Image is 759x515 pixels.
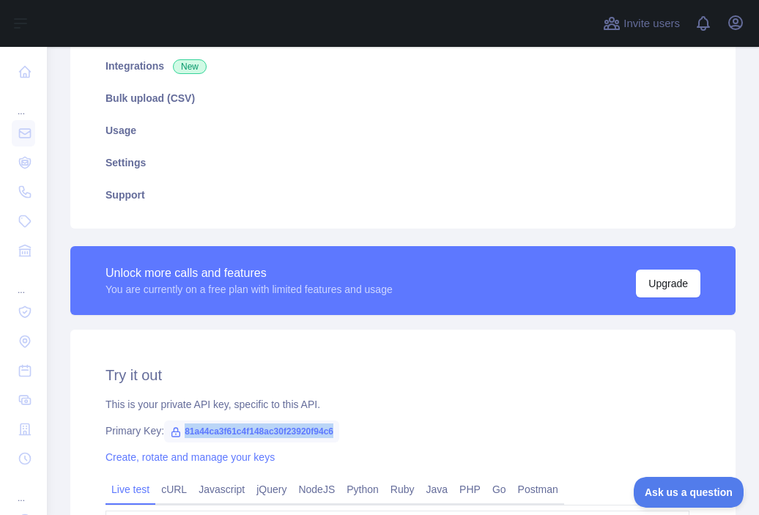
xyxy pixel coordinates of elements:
div: You are currently on a free plan with limited features and usage [105,282,393,297]
div: Unlock more calls and features [105,264,393,282]
div: ... [12,267,35,296]
a: PHP [453,478,486,501]
a: Postman [512,478,564,501]
span: New [173,59,207,74]
iframe: Toggle Customer Support [634,477,744,508]
div: ... [12,475,35,504]
a: Javascript [193,478,251,501]
a: Python [341,478,385,501]
a: NodeJS [292,478,341,501]
span: 81a44ca3f61c4f148ac30f23920f94c6 [164,420,339,442]
a: Usage [88,114,718,147]
a: Support [88,179,718,211]
a: Create, rotate and manage your keys [105,451,275,463]
div: ... [12,88,35,117]
a: Live test [105,478,155,501]
div: Primary Key: [105,423,700,438]
div: This is your private API key, specific to this API. [105,397,700,412]
a: jQuery [251,478,292,501]
h2: Try it out [105,365,700,385]
a: Java [421,478,454,501]
a: Integrations New [88,50,718,82]
a: Ruby [385,478,421,501]
a: Bulk upload (CSV) [88,82,718,114]
a: Settings [88,147,718,179]
button: Invite users [600,12,683,35]
a: cURL [155,478,193,501]
span: Invite users [623,15,680,32]
a: Go [486,478,512,501]
button: Upgrade [636,270,700,297]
